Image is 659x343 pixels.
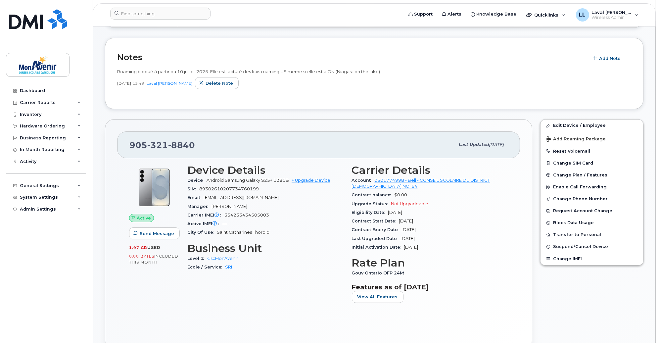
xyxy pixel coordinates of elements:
span: Manager [187,204,212,209]
span: 905 [129,140,195,150]
span: Active [137,215,151,221]
span: Last Upgraded Date [352,236,401,241]
span: SIM [187,186,199,191]
span: [DATE] [401,236,415,241]
div: Laval Lai Yoon Hin [571,8,643,22]
a: Knowledge Base [466,8,521,21]
h3: Rate Plan [352,257,508,269]
button: Request Account Change [541,205,643,217]
span: Send Message [140,230,174,237]
button: Enable Call Forwarding [541,181,643,193]
span: Account [352,178,375,183]
span: [DATE] [489,142,504,147]
button: View All Features [352,291,403,303]
span: used [147,245,161,250]
span: [DATE] [402,227,416,232]
span: Knowledge Base [476,11,516,18]
span: 89302610207734760199 [199,186,259,191]
span: included this month [129,254,178,265]
span: Contract Start Date [352,219,399,223]
span: Email [187,195,204,200]
h3: Carrier Details [352,164,508,176]
span: Last updated [458,142,489,147]
button: Add Note [588,53,626,65]
span: LL [579,11,586,19]
span: Add Roaming Package [546,136,606,143]
img: s25plus.png [134,168,174,207]
span: Roaming bloqué à partir du 10 juillet 2025. Elle est facturé des frais roaming US meme si elle es... [117,69,381,74]
a: Edit Device / Employee [541,120,643,131]
span: [DATE] [388,210,402,215]
span: Quicklinks [534,12,558,18]
span: City Of Use [187,230,217,235]
span: Support [414,11,433,18]
span: [DATE] [399,219,413,223]
span: Initial Activation Date [352,245,404,250]
button: Change Phone Number [541,193,643,205]
span: [DATE] [404,245,418,250]
span: Level 1 [187,256,207,261]
span: Contract Expiry Date [352,227,402,232]
span: Laval [PERSON_NAME] [592,10,632,15]
button: Change IMEI [541,253,643,265]
button: Reset Voicemail [541,145,643,157]
input: Find something... [110,8,211,20]
button: Suspend/Cancel Device [541,241,643,253]
span: Delete note [206,80,233,86]
h3: Device Details [187,164,344,176]
span: [PERSON_NAME] [212,204,247,209]
button: Send Message [129,227,180,239]
a: Alerts [437,8,466,21]
span: 1.97 GB [129,245,147,250]
span: View All Features [357,294,398,300]
span: Change Plan / Features [553,172,607,177]
a: 0501774998 - Bell - CONSEIL SCOLAIRE DU DISTRICT [DEMOGRAPHIC_DATA] NO. 64 [352,178,490,189]
span: — [222,221,227,226]
h2: Notes [117,52,585,62]
span: Saint Catharines Thorold [217,230,269,235]
span: Carrier IMEI [187,213,224,218]
h3: Business Unit [187,242,344,254]
button: Add Roaming Package [541,132,643,145]
span: Android Samsung Galaxy S25+ 128GB [207,178,289,183]
span: Upgrade Status [352,201,391,206]
button: Change SIM Card [541,157,643,169]
span: Enable Call Forwarding [553,185,607,190]
div: Quicklinks [522,8,570,22]
button: Block Data Usage [541,217,643,229]
a: Laval [PERSON_NAME] [147,81,192,86]
span: Contract balance [352,192,395,197]
span: Suspend/Cancel Device [553,244,608,249]
a: CscMonAvenir [207,256,238,261]
button: Delete note [195,77,239,89]
span: Gouv Ontario OFP 24M [352,270,408,275]
span: 354233434505003 [224,213,269,218]
span: Eligibility Date [352,210,388,215]
button: Change Plan / Features [541,169,643,181]
span: 0.00 Bytes [129,254,154,259]
span: Wireless Admin [592,15,632,20]
a: SRI [225,265,232,269]
h3: Features as of [DATE] [352,283,508,291]
span: Not Upgradeable [391,201,429,206]
span: 321 [147,140,168,150]
a: Support [404,8,437,21]
span: [DATE] [117,80,131,86]
span: 8840 [168,140,195,150]
span: 13:49 [132,80,144,86]
span: Add Note [599,55,621,62]
span: Ecole / Service [187,265,225,269]
span: [EMAIL_ADDRESS][DOMAIN_NAME] [204,195,279,200]
span: Active IMEI [187,221,222,226]
a: + Upgrade Device [292,178,330,183]
span: Alerts [447,11,461,18]
span: $0.00 [395,192,407,197]
button: Transfer to Personal [541,229,643,241]
span: Device [187,178,207,183]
